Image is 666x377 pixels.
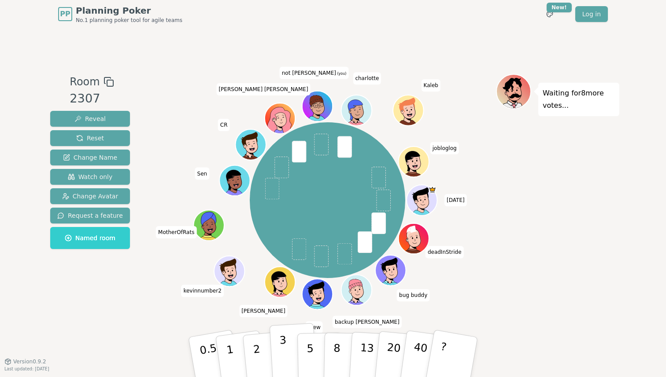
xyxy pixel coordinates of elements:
button: Change Name [50,150,130,165]
span: Click to change your name [430,142,459,154]
span: Click to change your name [305,322,322,334]
button: Change Avatar [50,188,130,204]
span: Click to change your name [181,285,223,297]
span: Room [70,74,100,90]
span: PP [60,9,70,19]
p: Waiting for 8 more votes... [543,87,615,112]
span: Reveal [74,114,106,123]
span: Last updated: [DATE] [4,366,49,371]
a: Log in [575,6,608,22]
button: Reset [50,130,130,146]
span: Click to change your name [218,119,230,131]
span: Named room [65,234,115,242]
span: Planning Poker [76,4,182,17]
span: Click to change your name [444,194,467,206]
span: Click to change your name [422,79,440,92]
span: Click to change your name [195,168,210,180]
span: Click to change your name [333,316,402,328]
button: New! [542,6,558,22]
button: Click to change your avatar [303,92,332,121]
span: Reset [76,134,104,143]
a: PPPlanning PokerNo.1 planning poker tool for agile teams [58,4,182,24]
span: Version 0.9.2 [13,358,46,365]
span: Click to change your name [280,67,349,79]
span: Click to change your name [239,305,288,317]
span: Change Avatar [62,192,118,201]
button: Named room [50,227,130,249]
div: New! [547,3,572,12]
span: Change Name [63,153,117,162]
span: Click to change your name [425,246,464,259]
button: Request a feature [50,208,130,223]
span: Click to change your name [156,226,196,238]
div: 2307 [70,90,114,108]
span: (you) [336,72,347,76]
span: Click to change your name [353,73,381,85]
span: Click to change your name [216,83,310,95]
span: No.1 planning poker tool for agile teams [76,17,182,24]
span: Request a feature [57,211,123,220]
span: Watch only [68,172,113,181]
button: Reveal [50,111,130,127]
span: tuesday is the host [429,186,436,194]
button: Watch only [50,169,130,185]
button: Version0.9.2 [4,358,46,365]
span: Click to change your name [397,289,429,301]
